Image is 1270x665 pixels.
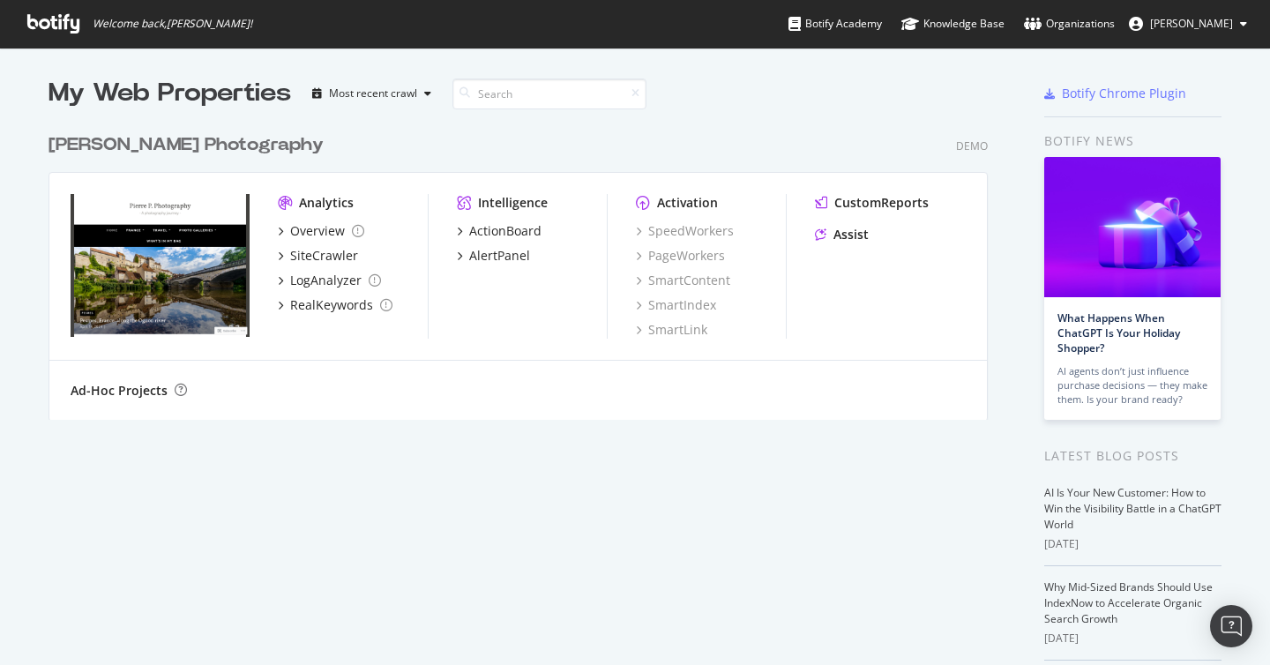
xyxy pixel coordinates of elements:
[290,222,345,240] div: Overview
[278,272,381,289] a: LogAnalyzer
[1057,310,1180,355] a: What Happens When ChatGPT Is Your Holiday Shopper?
[457,247,530,265] a: AlertPanel
[1057,364,1207,407] div: AI agents don’t just influence purchase decisions — they make them. Is your brand ready?
[1044,131,1221,151] div: Botify news
[657,194,718,212] div: Activation
[49,111,1002,420] div: grid
[1115,10,1261,38] button: [PERSON_NAME]
[71,382,168,400] div: Ad-Hoc Projects
[956,138,988,153] div: Demo
[469,247,530,265] div: AlertPanel
[469,222,542,240] div: ActionBoard
[278,222,364,240] a: Overview
[636,272,730,289] a: SmartContent
[1044,536,1221,552] div: [DATE]
[1062,85,1186,102] div: Botify Chrome Plugin
[457,222,542,240] a: ActionBoard
[1024,15,1115,33] div: Organizations
[834,194,929,212] div: CustomReports
[815,226,869,243] a: Assist
[901,15,1005,33] div: Knowledge Base
[788,15,882,33] div: Botify Academy
[290,296,373,314] div: RealKeywords
[1044,157,1221,297] img: What Happens When ChatGPT Is Your Holiday Shopper?
[1044,579,1213,626] a: Why Mid-Sized Brands Should Use IndexNow to Accelerate Organic Search Growth
[1044,485,1221,532] a: AI Is Your New Customer: How to Win the Visibility Battle in a ChatGPT World
[329,88,417,99] div: Most recent crawl
[1044,85,1186,102] a: Botify Chrome Plugin
[1150,16,1233,31] span: Pierre Paqueton
[71,194,250,337] img: Pierre P Photography
[278,247,358,265] a: SiteCrawler
[833,226,869,243] div: Assist
[290,272,362,289] div: LogAnalyzer
[636,247,725,265] a: PageWorkers
[478,194,548,212] div: Intelligence
[299,194,354,212] div: Analytics
[49,132,331,158] a: [PERSON_NAME] Photography
[815,194,929,212] a: CustomReports
[636,296,716,314] a: SmartIndex
[278,296,392,314] a: RealKeywords
[49,76,291,111] div: My Web Properties
[93,17,252,31] span: Welcome back, [PERSON_NAME] !
[290,247,358,265] div: SiteCrawler
[49,132,324,158] div: [PERSON_NAME] Photography
[1044,631,1221,646] div: [DATE]
[636,222,734,240] a: SpeedWorkers
[1044,446,1221,466] div: Latest Blog Posts
[1210,605,1252,647] div: Open Intercom Messenger
[452,78,646,109] input: Search
[305,79,438,108] button: Most recent crawl
[636,321,707,339] a: SmartLink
